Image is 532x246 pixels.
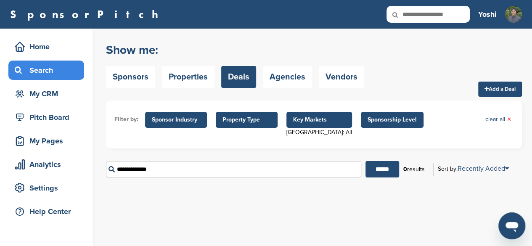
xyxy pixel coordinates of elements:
[114,115,138,124] li: Filter by:
[8,155,84,174] a: Analytics
[106,42,364,58] h2: Show me:
[13,110,84,125] div: Pitch Board
[368,115,417,124] span: Sponsorship Level
[13,86,84,101] div: My CRM
[458,164,509,173] a: Recently Added
[13,157,84,172] div: Analytics
[293,115,345,124] span: Key Markets
[8,202,84,221] a: Help Center
[162,66,214,88] a: Properties
[13,133,84,148] div: My Pages
[222,115,271,124] span: Property Type
[286,128,352,137] div: [GEOGRAPHIC_DATA]: All
[507,115,511,124] span: ×
[8,61,84,80] a: Search
[319,66,364,88] a: Vendors
[505,6,522,23] img: Img 0363
[478,8,497,20] h3: Yoshi
[13,180,84,196] div: Settings
[106,66,155,88] a: Sponsors
[478,82,522,97] a: Add a Deal
[8,178,84,198] a: Settings
[399,162,429,177] div: results
[8,84,84,103] a: My CRM
[8,131,84,151] a: My Pages
[8,37,84,56] a: Home
[13,39,84,54] div: Home
[478,5,497,24] a: Yoshi
[498,212,525,239] iframe: Button to launch messaging window
[13,63,84,78] div: Search
[485,115,511,124] a: clear all×
[10,9,164,20] a: SponsorPitch
[13,204,84,219] div: Help Center
[403,166,407,173] b: 0
[221,66,256,88] a: Deals
[438,165,509,172] div: Sort by:
[8,108,84,127] a: Pitch Board
[263,66,312,88] a: Agencies
[152,115,200,124] span: Sponsor Industry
